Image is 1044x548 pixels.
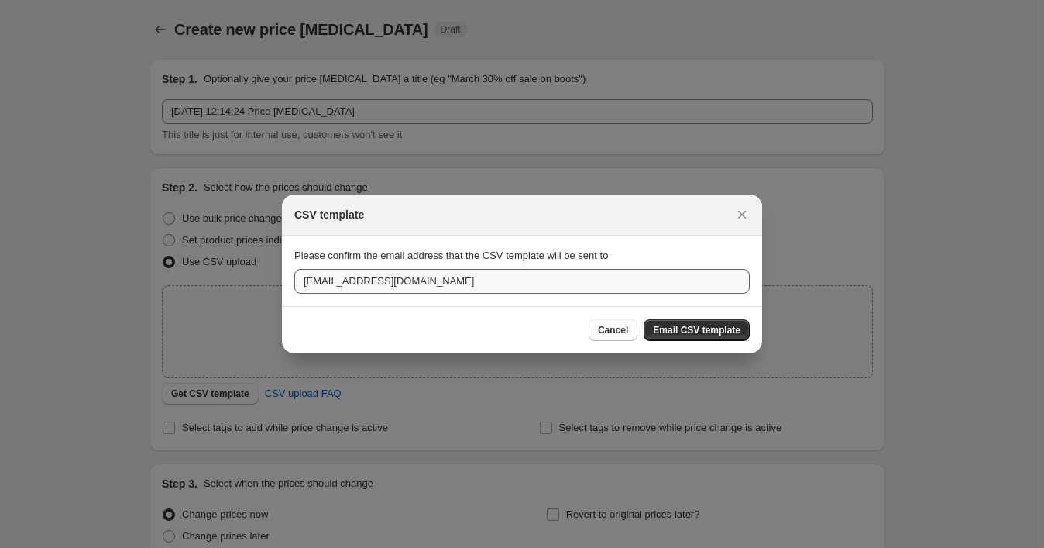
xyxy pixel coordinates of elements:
[589,319,637,341] button: Cancel
[653,324,740,336] span: Email CSV template
[294,250,608,261] span: Please confirm the email address that the CSV template will be sent to
[731,204,753,226] button: Close
[598,324,628,336] span: Cancel
[294,207,364,222] h2: CSV template
[644,319,750,341] button: Email CSV template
